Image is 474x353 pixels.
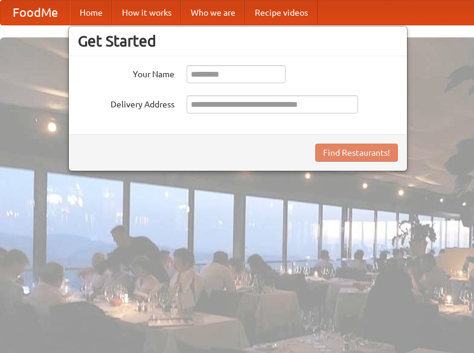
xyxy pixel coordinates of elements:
[181,1,245,25] a: Who we are
[70,1,112,25] a: Home
[245,1,318,25] a: Recipe videos
[112,1,181,25] a: How it works
[78,32,398,50] h3: Get Started
[315,144,398,162] button: Find Restaurants!
[78,95,175,110] label: Delivery Address
[1,1,70,25] a: FoodMe
[78,65,175,80] label: Your Name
